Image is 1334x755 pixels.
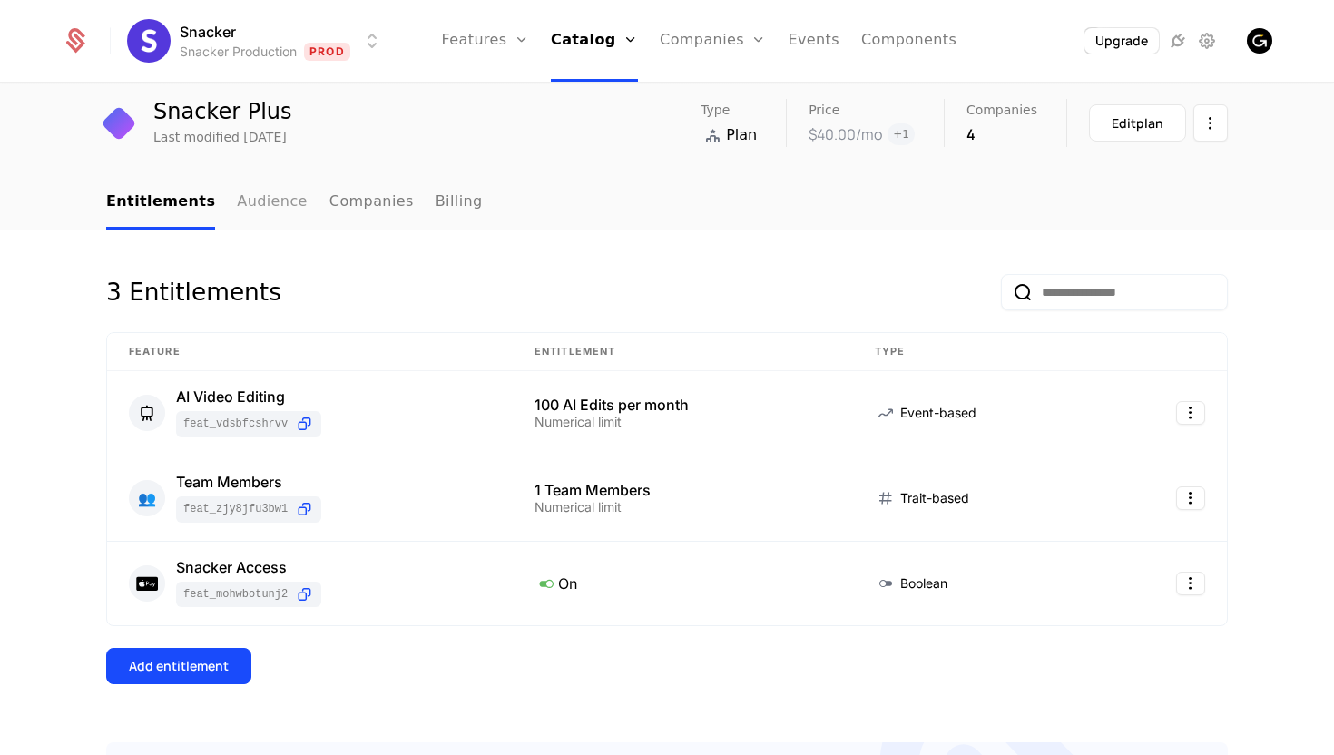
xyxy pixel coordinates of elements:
[535,483,831,497] div: 1 Team Members
[180,43,297,61] div: Snacker Production
[701,103,730,116] span: Type
[1176,486,1205,510] button: Select action
[1176,401,1205,425] button: Select action
[180,21,236,43] span: Snacker
[132,21,383,61] button: Select environment
[106,176,215,230] a: Entitlements
[237,176,308,230] a: Audience
[1089,104,1186,142] button: Editplan
[176,475,321,489] div: Team Members
[183,502,288,516] span: feat_ZJY8jfu3BW1
[153,101,292,123] div: Snacker Plus
[809,103,839,116] span: Price
[127,19,171,63] img: Snacker
[1084,28,1159,54] button: Upgrade
[176,389,321,404] div: AI Video Editing
[129,657,229,675] div: Add entitlement
[966,103,1037,116] span: Companies
[106,176,1228,230] nav: Main
[106,274,281,310] div: 3 Entitlements
[535,397,831,412] div: 100 AI Edits per month
[436,176,483,230] a: Billing
[888,123,915,145] span: + 1
[1176,572,1205,595] button: Select action
[535,572,831,595] div: On
[726,124,757,146] span: Plan
[107,333,513,371] th: Feature
[900,489,969,507] span: Trait-based
[304,43,350,61] span: Prod
[1167,30,1189,52] a: Integrations
[176,560,321,574] div: Snacker Access
[153,128,287,146] div: Last modified [DATE]
[535,501,831,514] div: Numerical limit
[853,333,1103,371] th: Type
[329,176,414,230] a: Companies
[1112,114,1163,132] div: Edit plan
[1193,104,1228,142] button: Select action
[183,417,288,431] span: feat_VdsBfcshrvV
[183,587,288,602] span: feat_MohwboTUnJ2
[106,176,483,230] ul: Choose Sub Page
[513,333,853,371] th: Entitlement
[1247,28,1272,54] button: Open user button
[809,123,882,145] div: $40.00 /mo
[900,404,976,422] span: Event-based
[129,480,165,516] div: 👥
[1247,28,1272,54] img: Shelby Stephens
[966,123,1037,145] div: 4
[535,416,831,428] div: Numerical limit
[1196,30,1218,52] a: Settings
[900,574,947,593] span: Boolean
[106,648,251,684] button: Add entitlement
